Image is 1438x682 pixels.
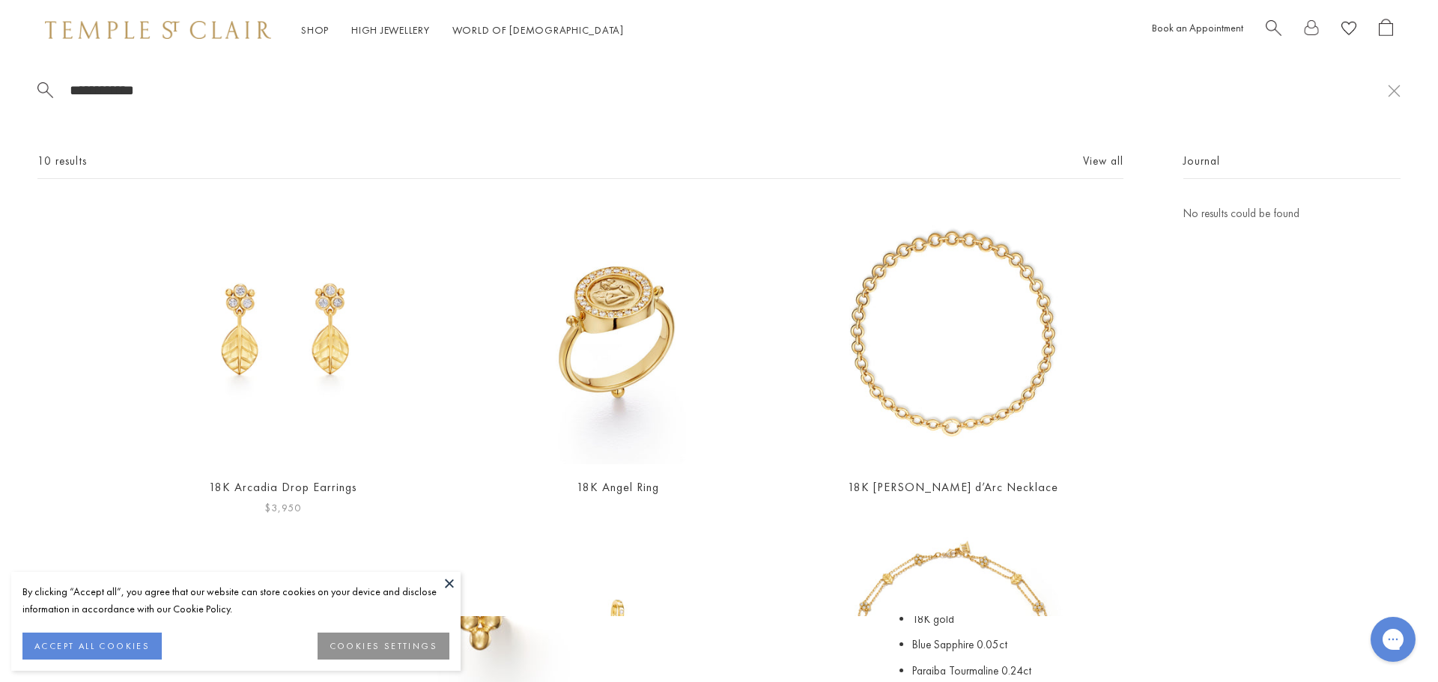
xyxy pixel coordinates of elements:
a: View all [1083,153,1123,169]
iframe: Gorgias live chat messenger [1363,612,1423,667]
div: By clicking “Accept all”, you agree that our website can store cookies on your device and disclos... [22,583,449,618]
a: Book an Appointment [1152,21,1243,34]
span: 10 results [37,152,87,171]
img: AR8-PAVE [488,204,747,464]
a: World of [DEMOGRAPHIC_DATA]World of [DEMOGRAPHIC_DATA] [452,23,624,37]
button: ACCEPT ALL COOKIES [22,633,162,660]
img: Temple St. Clair [45,21,271,39]
a: 18K [PERSON_NAME] d’Arc Necklace [848,479,1058,495]
p: No results could be found [1183,204,1401,223]
li: 18K gold [912,606,1393,633]
a: Search [1266,19,1281,42]
a: 18K Angel Ring [577,479,659,495]
a: 18K Arcadia Drop Earrings [209,479,357,495]
a: Open Shopping Bag [1379,19,1393,42]
a: View Wishlist [1341,19,1356,42]
li: Blue Sapphire 0.05ct [912,632,1393,658]
img: 18K Arcadia Drop Earrings [153,204,413,464]
nav: Main navigation [301,21,624,40]
a: ShopShop [301,23,329,37]
span: $3,950 [264,499,301,517]
a: High JewelleryHigh Jewellery [351,23,430,37]
button: COOKIES SETTINGS [318,633,449,660]
span: Journal [1183,152,1220,171]
img: N78802-R11ARC [823,204,1083,464]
